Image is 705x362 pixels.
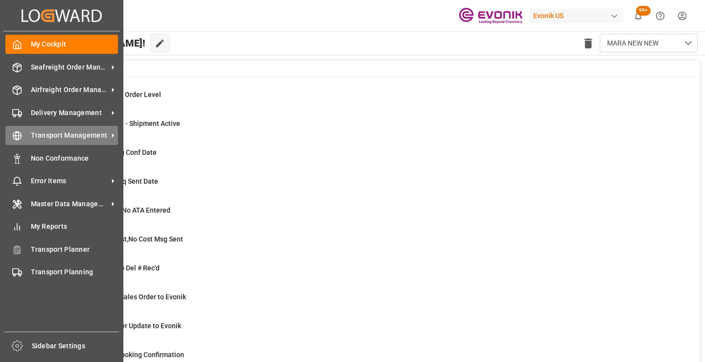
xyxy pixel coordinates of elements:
[74,293,186,301] span: Error on Initial Sales Order to Evonik
[40,34,145,52] span: Hello [PERSON_NAME]!
[74,120,180,127] span: Deactivated EDI - Shipment Active
[31,221,118,232] span: My Reports
[32,341,119,351] span: Sidebar Settings
[649,5,671,27] button: Help Center
[50,263,688,284] a: 11ETD < 3 Days,No Del # Rec'dShipment
[31,130,108,141] span: Transport Management
[31,153,118,164] span: Non Conformance
[607,38,658,48] span: MARA NEW NEW
[5,35,118,54] a: My Cockpit
[50,176,688,197] a: 10ABS: No Bkg Req Sent DateShipment
[50,119,688,139] a: 0Deactivated EDI - Shipment ActiveShipment
[600,34,698,52] button: open menu
[529,6,627,25] button: Evonik US
[50,90,688,110] a: 0MOT Missing at Order LevelSales Order-IVPO
[50,147,688,168] a: 24ABS: No Init Bkg Conf DateShipment
[31,244,118,255] span: Transport Planner
[31,39,118,49] span: My Cockpit
[5,263,118,282] a: Transport Planning
[50,205,688,226] a: 21ETA > 10 Days , No ATA EnteredShipment
[31,199,108,209] span: Master Data Management
[31,267,118,277] span: Transport Planning
[31,176,108,186] span: Error Items
[529,9,623,23] div: Evonik US
[627,5,649,27] button: show 100 new notifications
[31,62,108,72] span: Seafreight Order Management
[459,7,522,24] img: Evonik-brand-mark-Deep-Purple-RGB.jpeg_1700498283.jpeg
[50,321,688,341] a: 0Error Sales Order Update to EvonikShipment
[50,234,688,255] a: 36ETD>3 Days Past,No Cost Msg SentShipment
[74,322,181,330] span: Error Sales Order Update to Evonik
[5,240,118,259] a: Transport Planner
[5,217,118,236] a: My Reports
[74,235,183,243] span: ETD>3 Days Past,No Cost Msg Sent
[74,351,184,359] span: ABS: Missing Booking Confirmation
[31,85,108,95] span: Airfreight Order Management
[50,292,688,313] a: 0Error on Initial Sales Order to EvonikShipment
[636,6,651,16] span: 99+
[5,148,118,168] a: Non Conformance
[31,108,108,118] span: Delivery Management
